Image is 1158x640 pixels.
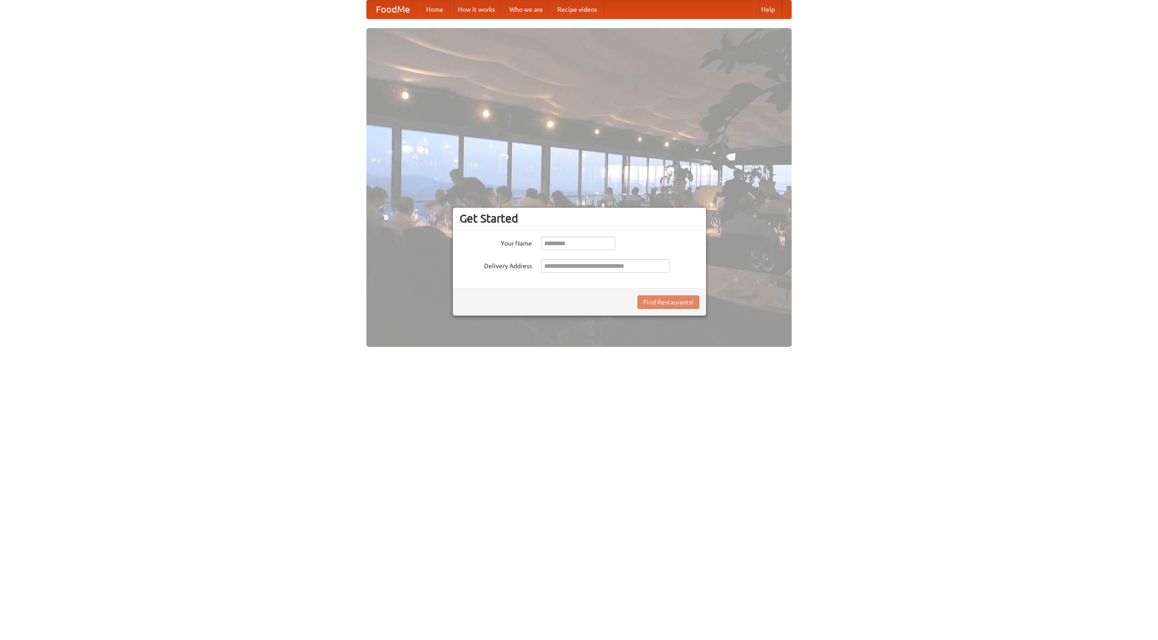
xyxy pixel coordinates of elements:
a: Help [754,0,782,19]
button: Find Restaurants! [637,295,699,309]
a: How it works [451,0,502,19]
label: Your Name [460,237,532,248]
a: Recipe videos [550,0,604,19]
a: Home [419,0,451,19]
h3: Get Started [460,212,699,225]
a: FoodMe [367,0,419,19]
a: Who we are [502,0,550,19]
label: Delivery Address [460,259,532,270]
